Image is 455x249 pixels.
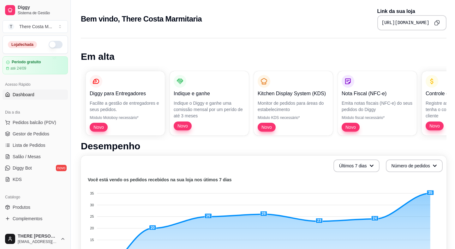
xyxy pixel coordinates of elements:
div: Catálogo [3,192,68,202]
span: Diggy Bot [13,165,32,171]
span: Complementos [13,215,42,222]
p: Link da sua loja [377,8,446,15]
tspan: 20 [90,226,94,230]
span: Sistema de Gestão [18,10,65,16]
p: Módulo fiscal necessário* [342,115,413,120]
button: Diggy para EntregadoresFacilite a gestão de entregadores e seus pedidos.Módulo Motoboy necessário... [86,71,165,135]
button: Indique e ganheIndique o Diggy e ganhe uma comissão mensal por um perído de até 3 mesesNovo [170,71,249,135]
span: Novo [343,124,358,130]
p: Kitchen Display System (KDS) [258,90,329,97]
span: Novo [427,123,442,129]
h2: Bem vindo, There Costa Marmitaria [81,14,202,24]
div: Loja fechada [8,41,37,48]
span: Novo [91,124,106,130]
h1: Em alta [81,51,446,62]
span: [EMAIL_ADDRESS][DOMAIN_NAME] [18,239,58,244]
p: Indique e ganhe [174,90,245,97]
a: Dashboard [3,90,68,100]
span: Novo [259,124,274,130]
span: Gestor de Pedidos [13,131,49,137]
span: THERE [PERSON_NAME] [18,233,58,239]
span: Dashboard [13,91,34,98]
div: Dia a dia [3,107,68,117]
span: Lista de Pedidos [13,142,45,148]
span: Produtos [13,204,30,210]
a: Período gratuitoaté 24/09 [3,56,68,74]
p: Monitor de pedidos para áreas do estabelecimento [258,100,329,113]
tspan: 30 [90,203,94,207]
p: Facilite a gestão de entregadores e seus pedidos. [90,100,161,113]
p: Nota Fiscal (NFC-e) [342,90,413,97]
button: Select a team [3,20,68,33]
p: Indique o Diggy e ganhe uma comissão mensal por um perído de até 3 meses [174,100,245,119]
span: Pedidos balcão (PDV) [13,119,56,126]
a: Produtos [3,202,68,212]
a: Gestor de Pedidos [3,129,68,139]
tspan: 35 [90,191,94,195]
pre: [URL][DOMAIN_NAME] [382,20,429,26]
a: Lista de Pedidos [3,140,68,150]
p: Emita notas fiscais (NFC-e) do seus pedidos do Diggy [342,100,413,113]
article: até 24/09 [10,66,26,71]
article: Período gratuito [12,60,41,65]
span: Diggy [18,5,65,10]
span: KDS [13,176,22,183]
tspan: 15 [90,238,94,242]
p: Módulo Motoboy necessário* [90,115,161,120]
a: Salão / Mesas [3,152,68,162]
div: There Costa M ... [19,23,52,30]
button: Kitchen Display System (KDS)Monitor de pedidos para áreas do estabelecimentoMódulo KDS necessário... [254,71,333,135]
button: Número de pedidos [386,159,443,172]
span: Salão / Mesas [13,153,41,160]
button: Últimos 7 dias [333,159,380,172]
button: Copy to clipboard [432,18,442,28]
a: KDS [3,174,68,184]
h1: Desempenho [81,140,446,152]
div: Acesso Rápido [3,79,68,90]
span: Novo [175,123,190,129]
button: THERE [PERSON_NAME][EMAIL_ADDRESS][DOMAIN_NAME] [3,231,68,246]
tspan: 25 [90,215,94,218]
button: Nota Fiscal (NFC-e)Emita notas fiscais (NFC-e) do seus pedidos do DiggyMódulo fiscal necessário*Novo [338,71,417,135]
button: Pedidos balcão (PDV) [3,117,68,128]
a: DiggySistema de Gestão [3,3,68,18]
text: Você está vendo os pedidos recebidos na sua loja nos útimos 7 dias [88,177,232,182]
span: T [8,23,14,30]
p: Diggy para Entregadores [90,90,161,97]
a: Diggy Botnovo [3,163,68,173]
a: Complementos [3,214,68,224]
p: Módulo KDS necessário* [258,115,329,120]
button: Alterar Status [49,41,63,48]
